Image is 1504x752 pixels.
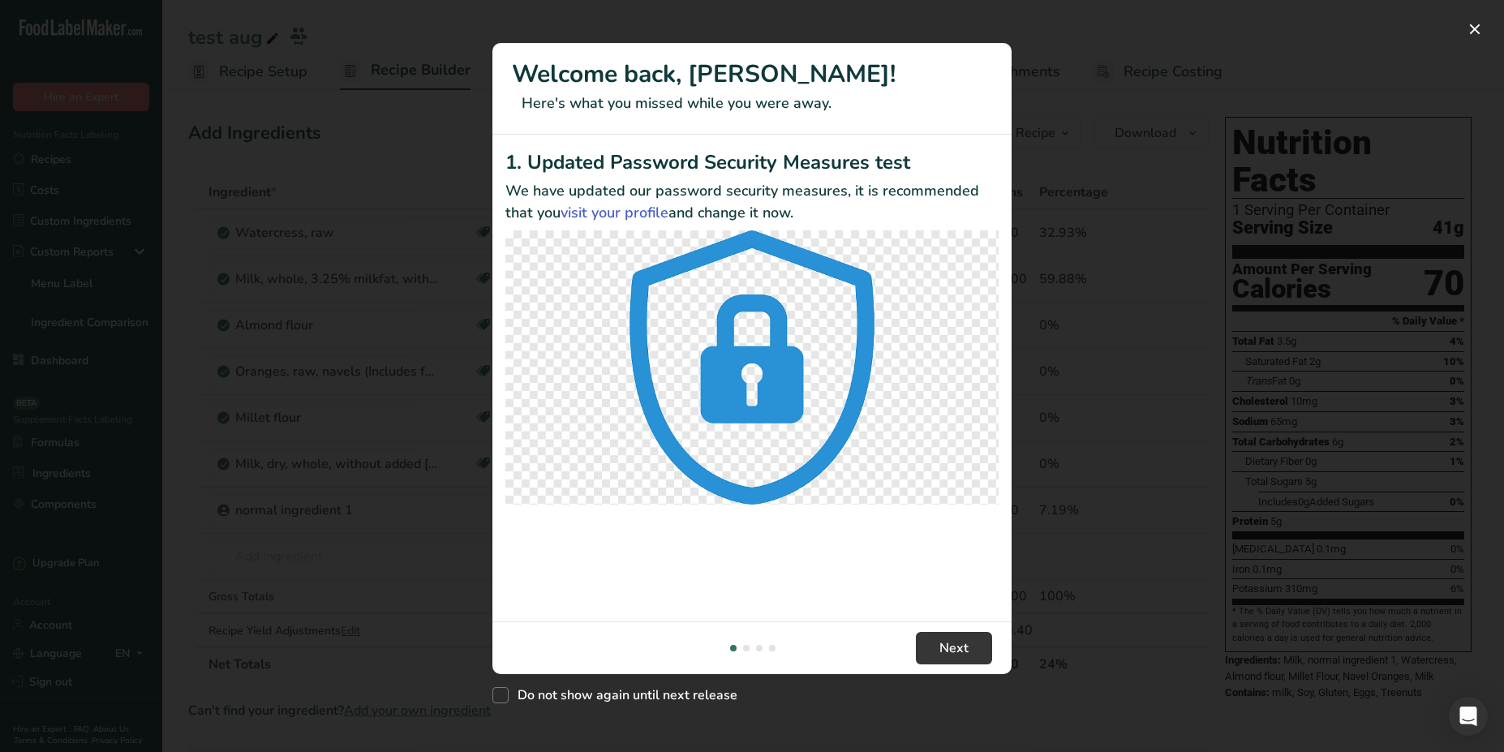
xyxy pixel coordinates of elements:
[505,180,999,224] p: We have updated our password security measures, it is recommended that you and change it now.
[509,687,737,703] span: Do not show again until next release
[505,230,999,505] img: Updated Password Security Measures test
[1449,697,1488,736] div: Open Intercom Messenger
[505,148,999,177] h2: 1. Updated Password Security Measures test
[916,632,992,664] button: Next
[561,203,668,222] a: visit your profile
[512,56,992,92] h1: Welcome back, [PERSON_NAME]!
[512,92,992,114] p: Here's what you missed while you were away.
[939,638,969,658] span: Next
